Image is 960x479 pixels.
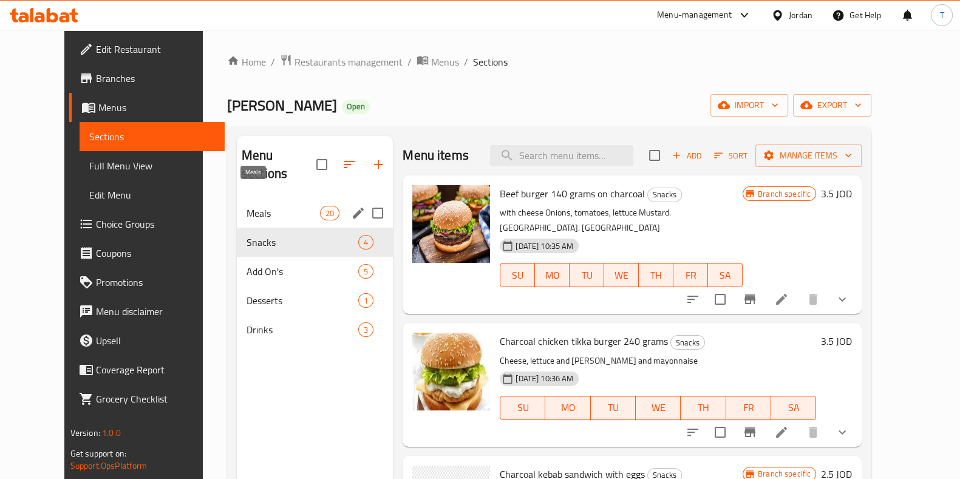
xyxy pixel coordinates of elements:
[835,425,849,440] svg: Show Choices
[247,235,358,250] span: Snacks
[500,185,645,203] span: Beef burger 140 grams on charcoal
[227,55,266,69] a: Home
[753,188,815,200] span: Branch specific
[591,396,636,420] button: TU
[835,292,849,307] svg: Show Choices
[96,392,215,406] span: Grocery Checklist
[98,100,215,115] span: Menus
[309,152,335,177] span: Select all sections
[69,326,225,355] a: Upsell
[237,315,393,344] div: Drinks3
[765,148,852,163] span: Manage items
[227,54,871,70] nav: breadcrumb
[511,373,578,384] span: [DATE] 10:36 AM
[711,146,751,165] button: Sort
[69,209,225,239] a: Choice Groups
[70,446,126,461] span: Get support on:
[237,194,393,349] nav: Menu sections
[237,199,393,228] div: Meals20edit
[648,188,681,202] span: Snacks
[545,396,590,420] button: MO
[70,458,148,474] a: Support.OpsPlatform
[247,322,358,337] span: Drinks
[69,239,225,268] a: Coupons
[69,355,225,384] a: Coverage Report
[359,237,373,248] span: 4
[321,208,339,219] span: 20
[349,204,367,222] button: edit
[96,362,215,377] span: Coverage Report
[678,418,707,447] button: sort-choices
[271,55,275,69] li: /
[237,286,393,315] div: Desserts1
[69,384,225,413] a: Grocery Checklist
[320,206,339,220] div: items
[247,293,358,308] span: Desserts
[280,54,403,70] a: Restaurants management
[710,94,788,117] button: import
[359,295,373,307] span: 1
[670,149,703,163] span: Add
[714,149,747,163] span: Sort
[247,264,358,279] div: Add On's
[227,92,337,119] span: [PERSON_NAME]
[686,399,721,416] span: TH
[500,205,743,236] p: with cheese Onions, tomatoes, lettuce Mustard. [GEOGRAPHIC_DATA]. [GEOGRAPHIC_DATA]
[407,55,412,69] li: /
[706,146,755,165] span: Sort items
[500,263,535,287] button: SU
[636,396,681,420] button: WE
[720,98,778,113] span: import
[735,418,764,447] button: Branch-specific-item
[771,396,816,420] button: SA
[247,206,320,220] span: Meals
[939,8,944,22] span: T
[102,425,121,441] span: 1.0.0
[667,146,706,165] button: Add
[359,324,373,336] span: 3
[473,55,508,69] span: Sections
[364,150,393,179] button: Add section
[671,336,704,350] span: Snacks
[821,185,852,202] h6: 3.5 JOD
[707,287,733,312] span: Select to update
[89,129,215,144] span: Sections
[570,263,604,287] button: TU
[80,151,225,180] a: Full Menu View
[500,332,668,350] span: Charcoal chicken tikka burger 240 grams
[490,145,633,166] input: search
[237,257,393,286] div: Add On's5
[707,420,733,445] span: Select to update
[505,399,540,416] span: SU
[69,297,225,326] a: Menu disclaimer
[96,333,215,348] span: Upsell
[69,64,225,93] a: Branches
[358,293,373,308] div: items
[358,322,373,337] div: items
[96,246,215,260] span: Coupons
[821,333,852,350] h6: 3.5 JOD
[417,54,459,70] a: Menus
[89,188,215,202] span: Edit Menu
[96,304,215,319] span: Menu disclaimer
[412,185,490,263] img: Beef burger 140 grams on charcoal
[657,8,732,22] div: Menu-management
[639,263,673,287] button: TH
[774,292,789,307] a: Edit menu item
[713,267,738,284] span: SA
[69,35,225,64] a: Edit Restaurant
[96,275,215,290] span: Promotions
[708,263,743,287] button: SA
[596,399,631,416] span: TU
[540,267,565,284] span: MO
[70,425,100,441] span: Version:
[80,180,225,209] a: Edit Menu
[731,399,766,416] span: FR
[237,228,393,257] div: Snacks4
[735,285,764,314] button: Branch-specific-item
[828,418,857,447] button: show more
[774,425,789,440] a: Edit menu item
